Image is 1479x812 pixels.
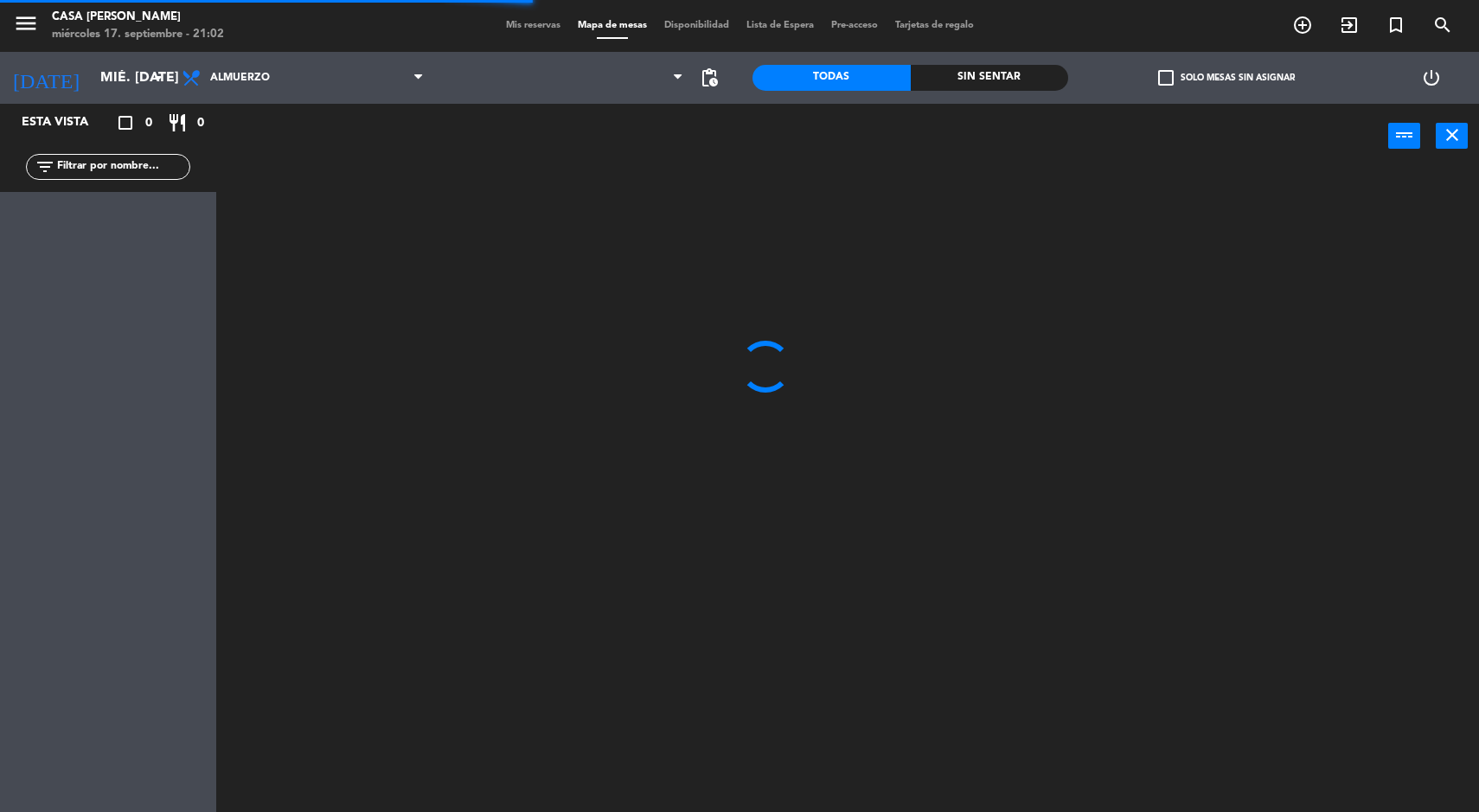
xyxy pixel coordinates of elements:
[148,67,169,88] i: arrow_drop_down
[197,113,204,133] span: 0
[35,157,55,177] i: filter_list
[13,10,39,36] i: menu
[167,112,188,133] i: restaurant
[1386,15,1406,35] i: turned_in_not
[52,26,224,43] div: miércoles 17. septiembre - 21:02
[738,21,823,30] span: Lista de Espera
[497,21,569,30] span: Mis reservas
[13,10,39,42] button: menu
[1158,70,1174,86] span: check_box_outline_blank
[1339,15,1360,35] i: exit_to_app
[887,21,983,30] span: Tarjetas de regalo
[823,21,887,30] span: Pre-acceso
[699,67,720,88] span: pending_actions
[1292,15,1313,35] i: add_circle_outline
[1421,67,1442,88] i: power_settings_new
[52,9,224,26] div: Casa [PERSON_NAME]
[145,113,152,133] span: 0
[569,21,656,30] span: Mapa de mesas
[210,72,270,84] span: Almuerzo
[911,65,1069,91] div: Sin sentar
[1432,15,1453,35] i: search
[115,112,136,133] i: crop_square
[9,112,125,133] div: Esta vista
[752,65,911,91] div: Todas
[1436,123,1468,149] button: close
[1158,70,1295,86] label: Solo mesas sin asignar
[656,21,738,30] span: Disponibilidad
[55,157,189,176] input: Filtrar por nombre...
[1388,123,1420,149] button: power_input
[1442,125,1463,145] i: close
[1394,125,1415,145] i: power_input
